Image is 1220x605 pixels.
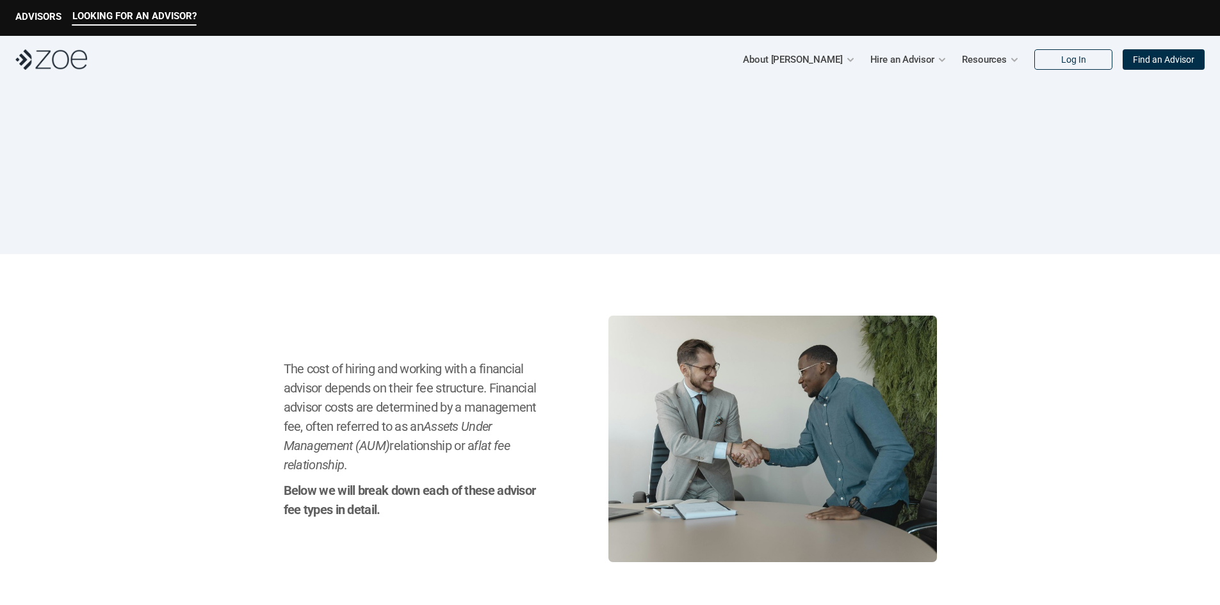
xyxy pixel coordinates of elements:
p: Hire an Advisor [870,50,935,69]
p: Resources [962,50,1007,69]
p: Find an Advisor [1133,54,1194,65]
em: flat fee relationship [284,438,513,472]
p: ADVISORS [15,11,61,22]
h2: Below we will break down each of these advisor fee types in detail. [284,481,544,519]
a: Find an Advisor [1123,49,1205,70]
p: About [PERSON_NAME] [743,50,842,69]
a: Log In [1034,49,1112,70]
h2: The cost of hiring and working with a financial advisor depends on their fee structure. Financial... [284,359,544,474]
p: LOOKING FOR AN ADVISOR? [72,10,197,22]
p: Log In [1061,54,1086,65]
h1: How Much Does a Financial Advisor Cost? [308,147,912,190]
em: Assets Under Management (AUM) [284,419,495,453]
